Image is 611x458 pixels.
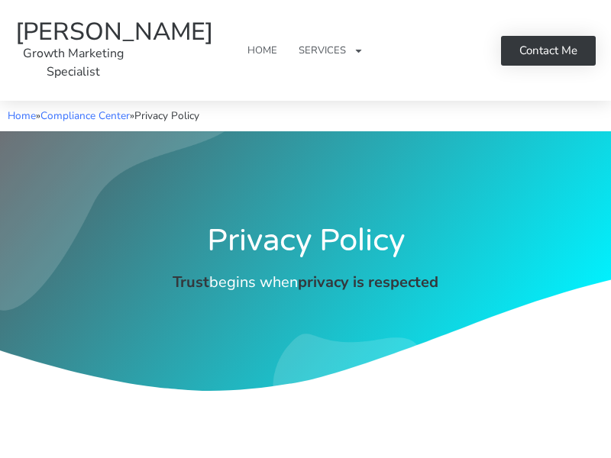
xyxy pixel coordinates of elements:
strong: privacy is respected [298,272,438,292]
span: » » [8,108,199,123]
strong: Trust [173,272,209,292]
span: Privacy Policy [134,108,199,123]
nav: Menu [131,15,480,85]
p: Growth Marketing Specialist [15,44,131,81]
a: [PERSON_NAME] [15,15,213,48]
span: Contact Me [519,45,577,56]
h1: Privacy Policy [34,225,577,256]
p: begins when [34,271,577,294]
a: Services [288,15,374,85]
a: Home [8,108,36,123]
a: Compliance Center [40,108,130,123]
a: Contact Me [501,36,596,66]
a: Home [237,15,288,85]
